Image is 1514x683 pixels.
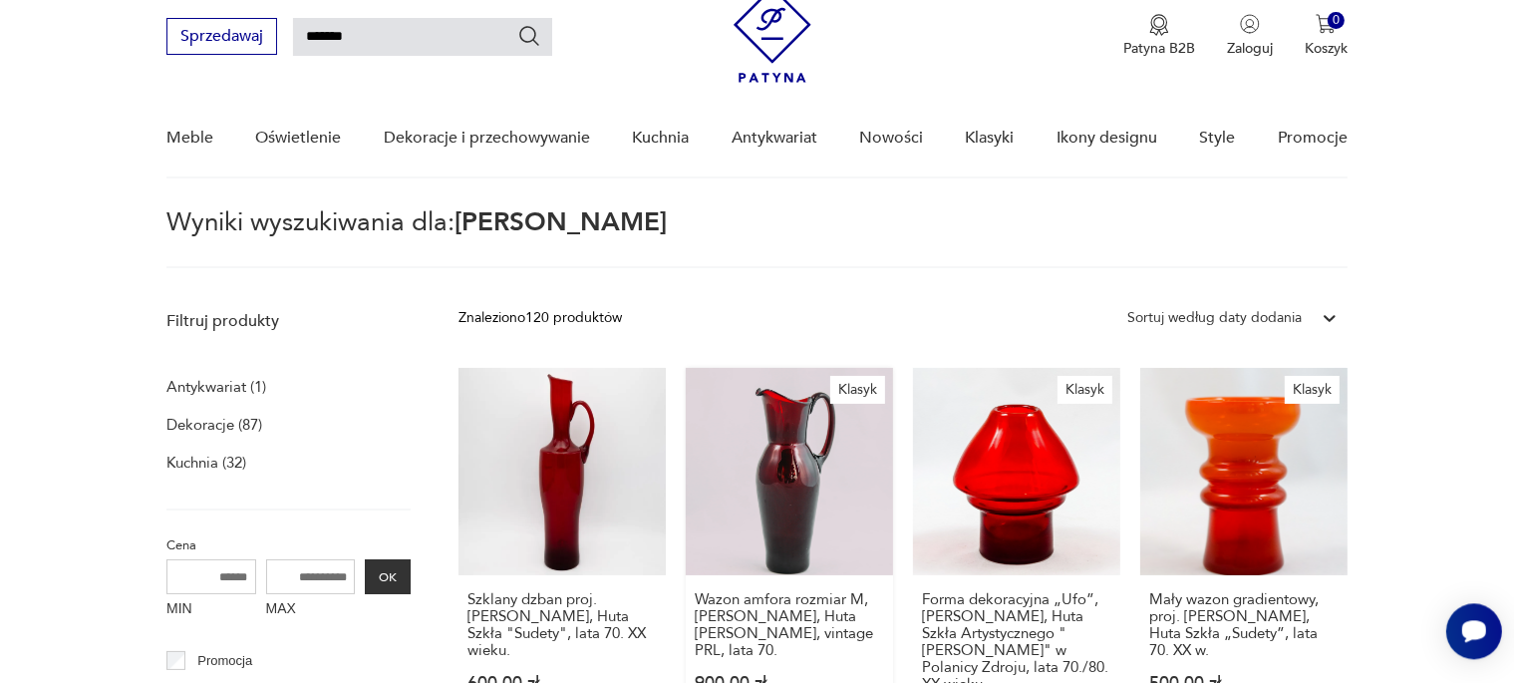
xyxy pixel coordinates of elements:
[1127,307,1302,329] div: Sortuj według daty dodania
[1316,14,1336,34] img: Ikona koszyka
[166,594,256,626] label: MIN
[1123,39,1195,58] p: Patyna B2B
[166,534,411,556] p: Cena
[1149,14,1169,36] img: Ikona medalu
[166,210,1348,268] p: Wyniki wyszukiwania dla:
[365,559,411,594] button: OK
[1305,14,1348,58] button: 0Koszyk
[1057,100,1157,176] a: Ikony designu
[732,100,817,176] a: Antykwariat
[197,650,252,672] p: Promocja
[454,204,667,240] span: [PERSON_NAME]
[1240,14,1260,34] img: Ikonka użytkownika
[166,31,277,45] a: Sprzedawaj
[1123,14,1195,58] button: Patyna B2B
[1446,603,1502,659] iframe: Smartsupp widget button
[1227,39,1273,58] p: Zaloguj
[384,100,590,176] a: Dekoracje i przechowywanie
[632,100,689,176] a: Kuchnia
[1278,100,1348,176] a: Promocje
[166,18,277,55] button: Sprzedawaj
[966,100,1015,176] a: Klasyki
[1123,14,1195,58] a: Ikona medaluPatyna B2B
[517,24,541,48] button: Szukaj
[266,594,356,626] label: MAX
[166,449,246,477] a: Kuchnia (32)
[256,100,342,176] a: Oświetlenie
[1199,100,1235,176] a: Style
[458,307,622,329] div: Znaleziono 120 produktów
[467,591,657,659] h3: Szklany dzban proj. [PERSON_NAME], Huta Szkła "Sudety", lata 70. XX wieku.
[695,591,884,659] h3: Wazon amfora rozmiar M, [PERSON_NAME], Huta [PERSON_NAME], vintage PRL, lata 70.
[1227,14,1273,58] button: Zaloguj
[166,373,266,401] a: Antykwariat (1)
[1328,12,1345,29] div: 0
[166,310,411,332] p: Filtruj produkty
[1305,39,1348,58] p: Koszyk
[166,100,213,176] a: Meble
[1149,591,1339,659] h3: Mały wazon gradientowy, proj. [PERSON_NAME], Huta Szkła „Sudety”, lata 70. XX w.
[166,411,262,439] a: Dekoracje (87)
[859,100,923,176] a: Nowości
